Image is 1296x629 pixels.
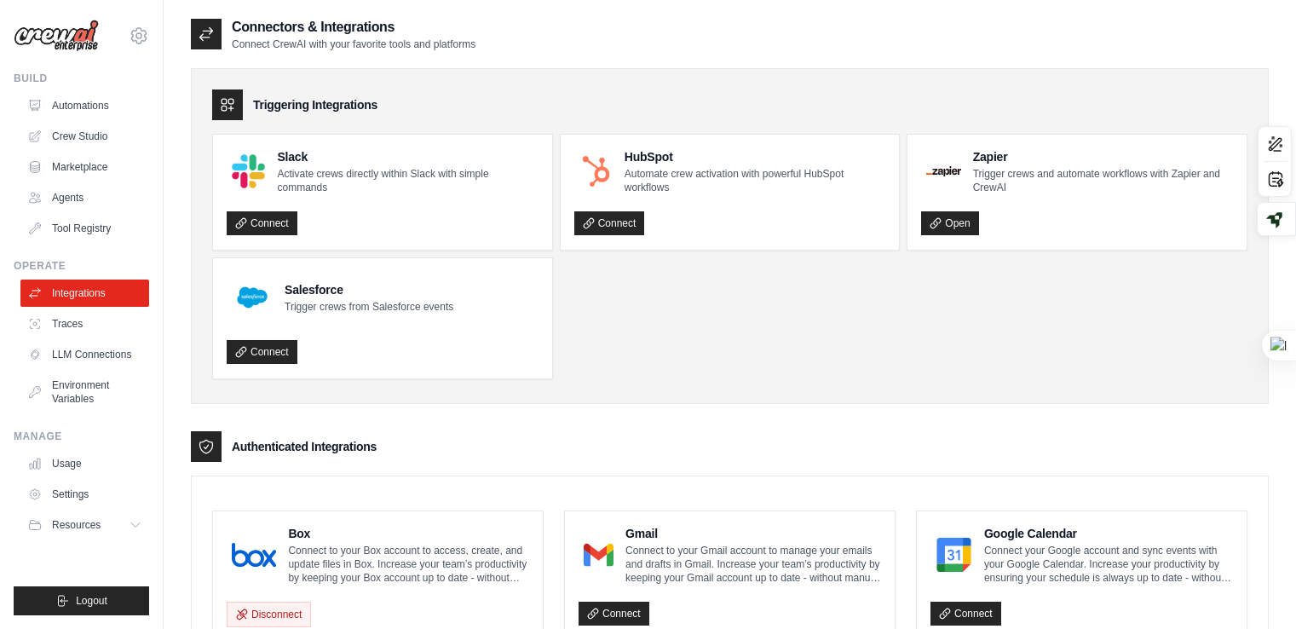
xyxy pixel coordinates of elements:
img: Slack Logo [232,154,265,188]
img: Salesforce Logo [232,277,273,318]
button: Disconnect [227,602,311,627]
button: Logout [14,586,149,615]
img: Google Calendar Logo [936,538,972,572]
a: Tool Registry [20,215,149,242]
a: Automations [20,92,149,119]
a: Agents [20,184,149,211]
a: Crew Studio [20,123,149,150]
h4: Zapier [973,148,1233,165]
p: Connect CrewAI with your favorite tools and platforms [232,38,475,51]
a: Settings [20,481,149,508]
a: Marketplace [20,153,149,181]
a: Open [921,211,978,235]
p: Trigger crews and automate workflows with Zapier and CrewAI [973,167,1233,194]
a: Usage [20,450,149,477]
div: Build [14,72,149,85]
img: Logo [14,20,99,52]
p: Automate crew activation with powerful HubSpot workflows [625,167,886,194]
a: Connect [227,340,297,364]
p: Trigger crews from Salesforce events [285,300,453,314]
a: Connect [227,211,297,235]
img: Zapier Logo [926,166,960,176]
a: Integrations [20,280,149,307]
h4: Salesforce [285,281,453,298]
a: LLM Connections [20,341,149,368]
div: Manage [14,430,149,443]
h2: Connectors & Integrations [232,17,475,38]
span: Resources [52,518,101,532]
p: Connect to your Box account to access, create, and update files in Box. Increase your team’s prod... [288,544,529,585]
img: Gmail Logo [584,538,613,572]
img: Box Logo [232,538,276,572]
a: Environment Variables [20,372,149,413]
a: Connect [930,602,1001,626]
h3: Triggering Integrations [253,96,377,113]
h4: HubSpot [625,148,886,165]
h3: Authenticated Integrations [232,438,377,455]
h4: Google Calendar [984,525,1233,542]
p: Connect to your Gmail account to manage your emails and drafts in Gmail. Increase your team’s pro... [625,544,881,585]
h4: Gmail [625,525,881,542]
a: Connect [579,602,649,626]
button: Resources [20,511,149,539]
span: Logout [76,594,107,608]
div: Operate [14,259,149,273]
p: Connect your Google account and sync events with your Google Calendar. Increase your productivity... [984,544,1233,585]
img: HubSpot Logo [579,154,613,188]
p: Activate crews directly within Slack with simple commands [277,167,538,194]
h4: Box [288,525,529,542]
h4: Slack [277,148,538,165]
a: Connect [574,211,645,235]
a: Traces [20,310,149,338]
